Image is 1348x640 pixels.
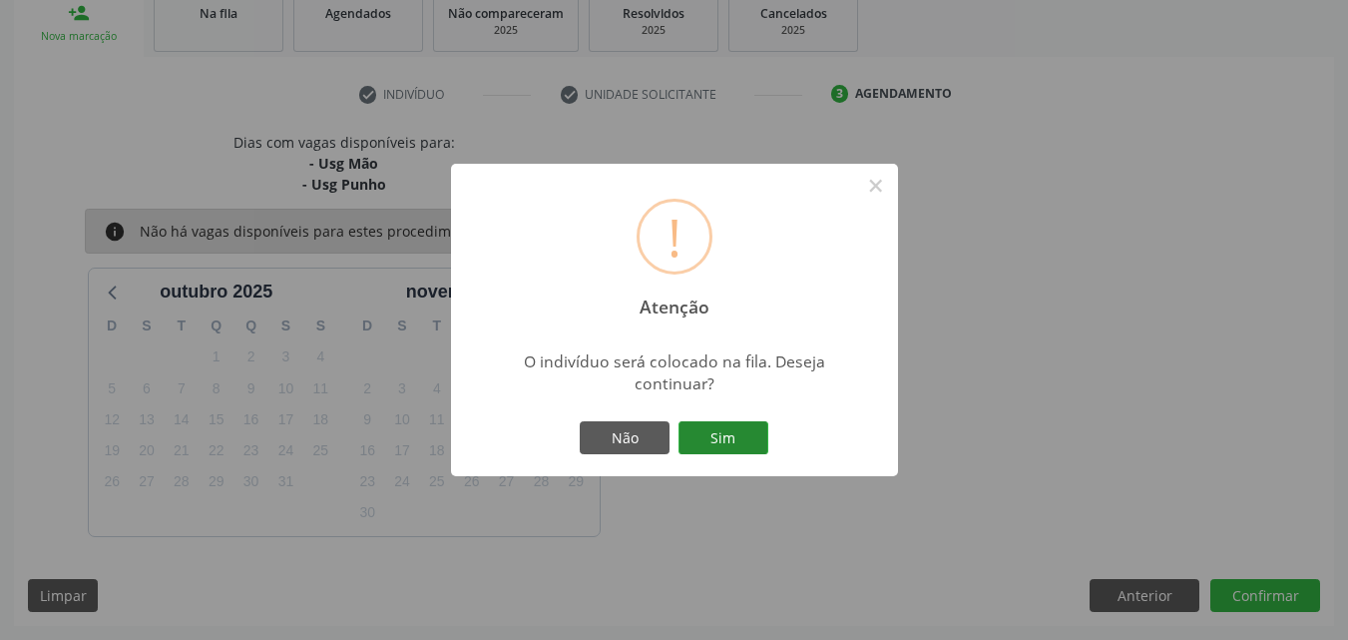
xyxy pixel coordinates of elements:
[622,283,726,318] h2: Atenção
[498,350,850,394] div: O indivíduo será colocado na fila. Deseja continuar?
[580,421,670,455] button: Não
[678,421,768,455] button: Sim
[668,202,681,272] div: !
[859,169,893,203] button: Close this dialog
